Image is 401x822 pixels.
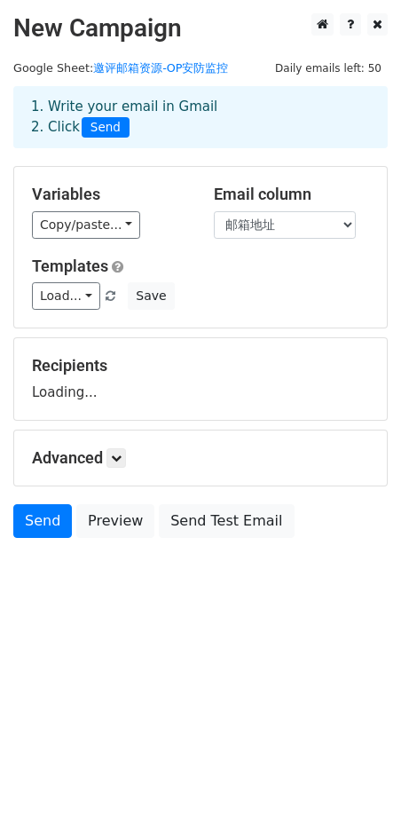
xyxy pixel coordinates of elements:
h2: New Campaign [13,13,388,43]
a: Preview [76,504,154,538]
h5: Recipients [32,356,369,375]
h5: Variables [32,185,187,204]
a: 邀评邮箱资源-OP安防监控 [93,61,228,75]
h5: Email column [214,185,369,204]
div: 1. Write your email in Gmail 2. Click [18,97,383,138]
div: Loading... [32,356,369,402]
span: Send [82,117,130,138]
a: Copy/paste... [32,211,140,239]
a: Send Test Email [159,504,294,538]
a: Daily emails left: 50 [269,61,388,75]
a: Load... [32,282,100,310]
a: Send [13,504,72,538]
small: Google Sheet: [13,61,229,75]
h5: Advanced [32,448,369,468]
span: Daily emails left: 50 [269,59,388,78]
button: Save [128,282,174,310]
a: Templates [32,257,108,275]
